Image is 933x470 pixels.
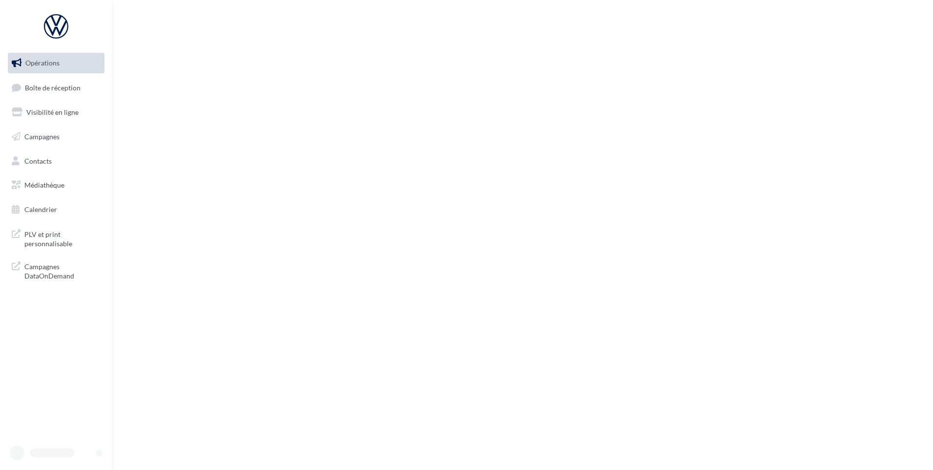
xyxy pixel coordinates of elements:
a: Contacts [6,151,106,171]
span: Médiathèque [24,181,64,189]
a: PLV et print personnalisable [6,224,106,253]
a: Calendrier [6,199,106,220]
span: Contacts [24,156,52,165]
span: Campagnes DataOnDemand [24,260,101,281]
span: Calendrier [24,205,57,214]
a: Opérations [6,53,106,73]
a: Visibilité en ligne [6,102,106,123]
span: Boîte de réception [25,83,81,91]
span: Opérations [25,59,60,67]
span: Campagnes [24,132,60,141]
a: Campagnes [6,127,106,147]
a: Médiathèque [6,175,106,195]
a: Campagnes DataOnDemand [6,256,106,285]
a: Boîte de réception [6,77,106,98]
span: Visibilité en ligne [26,108,79,116]
span: PLV et print personnalisable [24,228,101,249]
